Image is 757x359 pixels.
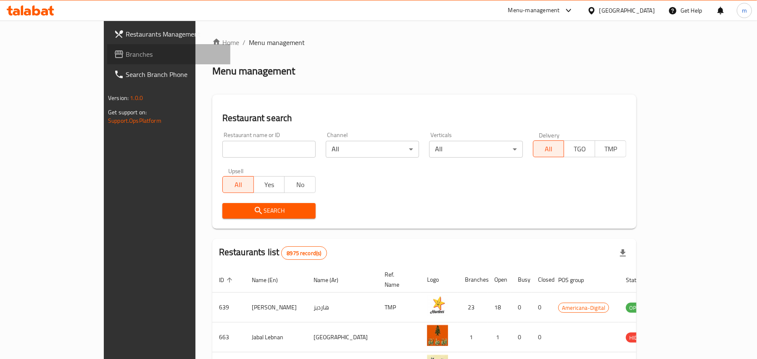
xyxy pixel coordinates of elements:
[130,92,143,103] span: 1.0.0
[599,6,655,15] div: [GEOGRAPHIC_DATA]
[107,44,230,64] a: Branches
[245,322,307,352] td: Jabal Lebnan
[511,322,531,352] td: 0
[107,64,230,84] a: Search Branch Phone
[228,168,244,174] label: Upsell
[245,293,307,322] td: [PERSON_NAME]
[626,333,651,343] span: HIDDEN
[226,179,251,191] span: All
[212,37,636,48] nav: breadcrumb
[626,303,646,313] span: OPEN
[742,6,747,15] span: m
[488,322,511,352] td: 1
[458,322,488,352] td: 1
[222,203,316,219] button: Search
[314,275,349,285] span: Name (Ar)
[212,64,295,78] h2: Menu management
[613,243,633,263] div: Export file
[282,249,326,257] span: 8975 record(s)
[307,293,378,322] td: هارديز
[222,141,316,158] input: Search for restaurant name or ID..
[222,176,254,193] button: All
[253,176,285,193] button: Yes
[326,141,419,158] div: All
[531,293,551,322] td: 0
[126,49,224,59] span: Branches
[558,275,595,285] span: POS group
[559,303,609,313] span: Americana-Digital
[539,132,560,138] label: Delivery
[429,141,522,158] div: All
[595,140,626,157] button: TMP
[458,267,488,293] th: Branches
[511,267,531,293] th: Busy
[219,275,235,285] span: ID
[108,115,161,126] a: Support.OpsPlatform
[307,322,378,352] td: [GEOGRAPHIC_DATA]
[531,267,551,293] th: Closed
[420,267,458,293] th: Logo
[531,322,551,352] td: 0
[508,5,560,16] div: Menu-management
[378,293,420,322] td: TMP
[249,37,305,48] span: Menu management
[126,29,224,39] span: Restaurants Management
[427,325,448,346] img: Jabal Lebnan
[537,143,561,155] span: All
[564,140,595,157] button: TGO
[288,179,312,191] span: No
[599,143,623,155] span: TMP
[488,267,511,293] th: Open
[385,269,410,290] span: Ref. Name
[626,275,653,285] span: Status
[107,24,230,44] a: Restaurants Management
[222,112,626,124] h2: Restaurant search
[281,246,327,260] div: Total records count
[108,107,147,118] span: Get support on:
[488,293,511,322] td: 18
[219,246,327,260] h2: Restaurants list
[567,143,592,155] span: TGO
[229,206,309,216] span: Search
[257,179,282,191] span: Yes
[511,293,531,322] td: 0
[533,140,564,157] button: All
[126,69,224,79] span: Search Branch Phone
[108,92,129,103] span: Version:
[252,275,289,285] span: Name (En)
[458,293,488,322] td: 23
[427,295,448,316] img: Hardee's
[284,176,316,193] button: No
[243,37,245,48] li: /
